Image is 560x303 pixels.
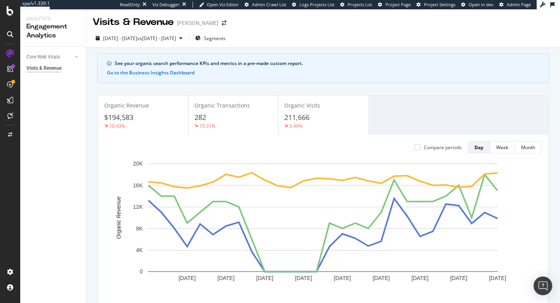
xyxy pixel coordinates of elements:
[177,19,219,27] div: [PERSON_NAME]
[109,123,125,129] div: 10.43%
[26,16,80,22] div: Analytics
[103,35,137,42] span: [DATE] - [DATE]
[507,2,531,7] span: Admin Page
[152,2,180,8] div: Viz Debugger:
[469,2,493,7] span: Open in dev
[115,197,122,239] text: Organic Revenue
[136,225,143,232] text: 8K
[137,35,176,42] span: vs [DATE] - [DATE]
[252,2,286,7] span: Admin Crawl List
[204,35,226,42] span: Segments
[136,247,143,253] text: 4K
[245,2,286,8] a: Admin Crawl List
[411,275,429,281] text: [DATE]
[515,141,542,153] button: Month
[295,275,312,281] text: [DATE]
[93,32,185,44] button: [DATE] - [DATE]vs[DATE] - [DATE]
[194,113,206,122] span: 282
[450,275,467,281] text: [DATE]
[521,144,535,151] div: Month
[104,113,133,122] span: $194,583
[256,275,273,281] text: [DATE]
[378,2,411,8] a: Project Page
[490,141,515,153] button: Week
[284,113,310,122] span: 211,666
[107,70,194,76] button: Go to the Business Insights Dashboard
[348,2,372,7] span: Projects List
[133,161,143,167] text: 20K
[474,144,483,151] div: Day
[534,277,552,295] div: Open Intercom Messenger
[26,53,73,61] a: Core Web Vitals
[199,2,239,8] a: Open Viz Editor
[424,144,462,151] div: Compare periods
[334,275,351,281] text: [DATE]
[424,2,455,7] span: Project Settings
[93,16,174,29] div: Visits & Revenue
[289,123,303,129] div: 5.49%
[373,275,390,281] text: [DATE]
[194,102,250,109] span: Organic Transactions
[199,123,215,129] div: 15.31%
[26,64,61,72] div: Visits & Revenue
[385,2,411,7] span: Project Page
[26,53,60,61] div: Core Web Vitals
[105,160,542,295] svg: A chart.
[217,275,234,281] text: [DATE]
[26,22,80,40] div: Engagement Analytics
[192,32,229,44] button: Segments
[416,2,455,8] a: Project Settings
[461,2,493,8] a: Open in dev
[468,141,490,153] button: Day
[207,2,239,7] span: Open Viz Editor
[222,20,226,26] div: arrow-right-arrow-left
[97,53,549,83] div: info banner
[104,102,149,109] span: Organic Revenue
[284,102,320,109] span: Organic Visits
[120,2,141,8] div: ReadOnly:
[26,64,80,72] a: Visits & Revenue
[178,275,196,281] text: [DATE]
[133,182,143,188] text: 16K
[140,269,143,275] text: 0
[115,60,539,67] div: See your organic search performance KPIs and metrics in a pre-made custom report.
[340,2,372,8] a: Projects List
[133,204,143,210] text: 12K
[499,2,531,8] a: Admin Page
[496,144,508,151] div: Week
[299,2,334,7] span: Logs Projects List
[292,2,334,8] a: Logs Projects List
[489,275,506,281] text: [DATE]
